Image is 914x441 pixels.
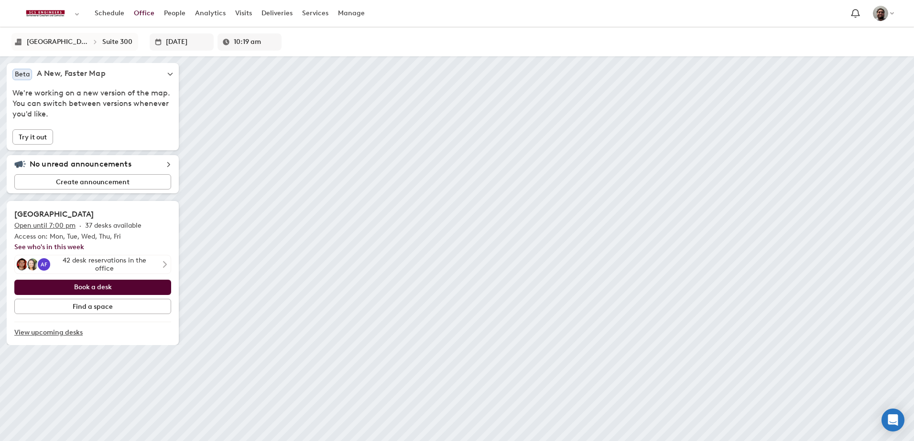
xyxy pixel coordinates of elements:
button: [GEOGRAPHIC_DATA] [24,35,91,49]
div: Open Intercom Messenger [881,409,904,431]
a: Analytics [190,5,230,22]
h5: No unread announcements [30,159,131,169]
button: Suite 300 [99,35,135,49]
a: Manage [333,5,370,22]
div: Alcantara, Kevin [16,257,30,272]
p: Access on: Mon, Tue, Wed, Thu, Fri [14,231,171,242]
button: Create announcement [14,174,171,189]
a: Visits [230,5,257,22]
a: Notification bell navigates to notifications page [847,5,864,22]
div: Suite 300 [102,38,132,46]
span: Beta [15,70,30,78]
div: Long Beach [27,38,88,46]
a: Services [297,5,333,22]
div: No unread announcements [14,159,171,170]
button: Book a desk [14,280,171,295]
div: 42 desk reservations in the office [51,256,155,273]
img: Thomas Sanderson [873,6,888,21]
img: Alcantara, Kevin [15,258,27,271]
h5: A New, Faster Map [37,69,106,80]
h2: [GEOGRAPHIC_DATA] [14,209,171,220]
button: Select an organization - SCS Engineers currently selected [15,3,85,24]
a: View upcoming desks [14,322,171,343]
p: Open until 7:00 pm [14,220,76,231]
button: Thomas Sanderson [868,3,899,23]
div: BetaA New, Faster MapWe're working on a new version of the map. You can switch between versions w... [12,69,173,119]
a: People [159,5,190,22]
p: 37 desks available [85,220,141,231]
div: AF [38,258,50,271]
button: Alcantara, KevinAlicia DayAlisha Finch42 desk reservations in the office [14,255,171,274]
span: We're working on a new version of the map. You can switch between versions whenever you'd like. [12,88,173,119]
div: Alicia Day [26,257,41,272]
a: Schedule [90,5,129,22]
input: Enter a time in h:mm a format or select it for a dropdown list [234,33,277,51]
a: Deliveries [257,5,297,22]
img: Alicia Day [25,258,38,271]
a: Office [129,5,159,22]
div: Alisha Finch [37,257,51,272]
input: Enter date in L format or select it from the dropdown [166,33,209,51]
button: Find a space [14,299,171,314]
span: Notification bell navigates to notifications page [849,7,862,20]
a: See who's in this week [14,243,84,251]
button: Try it out [12,129,53,145]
